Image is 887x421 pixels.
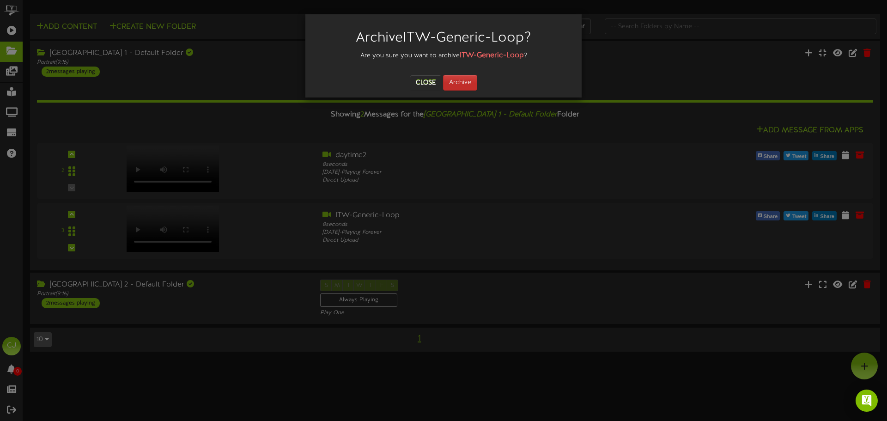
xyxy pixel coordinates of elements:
button: Archive [443,75,477,91]
div: Are you sure you want to archive ? [312,50,575,61]
h2: Archive ITW-Generic-Loop ? [319,31,568,46]
strong: ITW-Generic-Loop [460,51,524,60]
div: Open Intercom Messenger [856,390,878,412]
button: Close [410,75,441,90]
